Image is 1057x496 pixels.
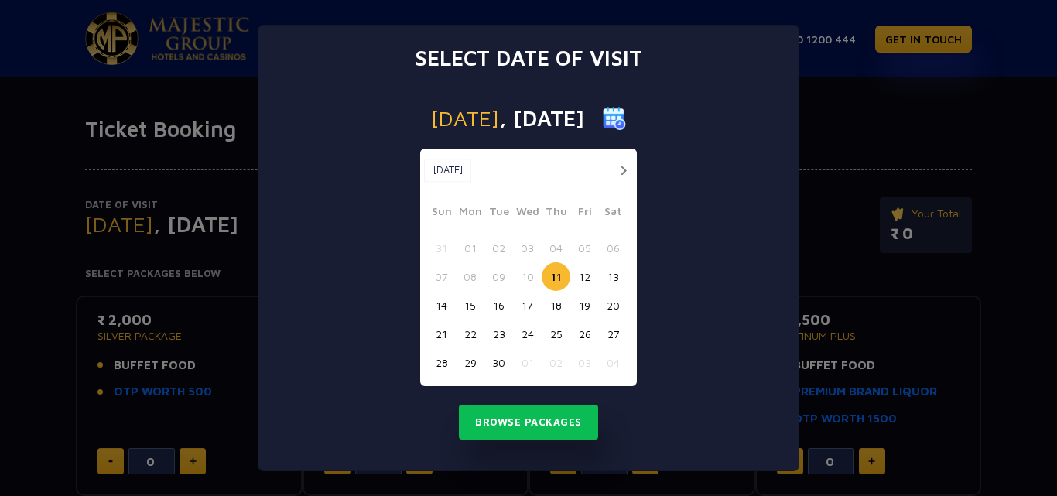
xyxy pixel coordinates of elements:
[427,291,456,320] button: 14
[513,203,542,224] span: Wed
[599,262,628,291] button: 13
[484,234,513,262] button: 02
[570,348,599,377] button: 03
[513,262,542,291] button: 10
[570,262,599,291] button: 12
[513,320,542,348] button: 24
[542,348,570,377] button: 02
[542,203,570,224] span: Thu
[459,405,598,440] button: Browse Packages
[456,203,484,224] span: Mon
[456,348,484,377] button: 29
[599,348,628,377] button: 04
[427,203,456,224] span: Sun
[427,348,456,377] button: 28
[499,108,584,129] span: , [DATE]
[599,203,628,224] span: Sat
[542,291,570,320] button: 18
[484,320,513,348] button: 23
[513,234,542,262] button: 03
[599,291,628,320] button: 20
[542,320,570,348] button: 25
[570,234,599,262] button: 05
[456,320,484,348] button: 22
[456,291,484,320] button: 15
[456,262,484,291] button: 08
[427,262,456,291] button: 07
[570,291,599,320] button: 19
[424,159,471,182] button: [DATE]
[599,320,628,348] button: 27
[603,107,626,130] img: calender icon
[431,108,499,129] span: [DATE]
[599,234,628,262] button: 06
[456,234,484,262] button: 01
[427,234,456,262] button: 31
[570,203,599,224] span: Fri
[484,348,513,377] button: 30
[513,291,542,320] button: 17
[570,320,599,348] button: 26
[427,320,456,348] button: 21
[542,234,570,262] button: 04
[484,262,513,291] button: 09
[415,45,642,71] h3: Select date of visit
[484,291,513,320] button: 16
[542,262,570,291] button: 11
[513,348,542,377] button: 01
[484,203,513,224] span: Tue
